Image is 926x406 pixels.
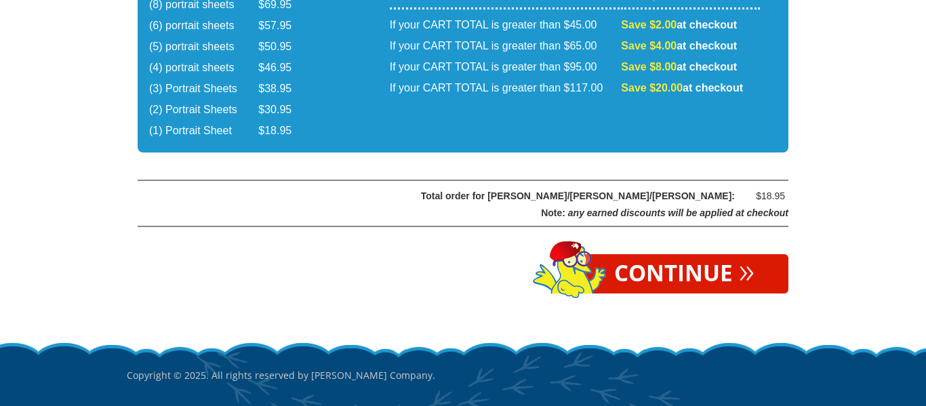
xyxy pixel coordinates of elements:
span: Save $4.00 [621,40,677,52]
td: (4) portrait sheets [149,58,257,78]
span: Note: [541,207,565,218]
td: $57.95 [258,16,308,36]
td: (5) portrait sheets [149,37,257,57]
td: $50.95 [258,37,308,57]
strong: at checkout [621,40,737,52]
td: (2) Portrait Sheets [149,100,257,120]
span: » [739,262,754,277]
td: (1) Portrait Sheet [149,121,257,141]
td: If your CART TOTAL is greater than $117.00 [390,79,620,98]
strong: at checkout [621,61,737,73]
td: If your CART TOTAL is greater than $45.00 [390,11,620,35]
td: $18.95 [258,121,308,141]
strong: at checkout [621,19,737,31]
span: any earned discounts will be applied at checkout [568,207,788,218]
span: Save $20.00 [621,82,683,94]
a: Continue» [580,254,788,293]
td: $46.95 [258,58,308,78]
td: $30.95 [258,100,308,120]
td: $38.95 [258,79,308,99]
td: (3) Portrait Sheets [149,79,257,99]
td: If your CART TOTAL is greater than $65.00 [390,37,620,56]
strong: at checkout [621,82,743,94]
div: Total order for [PERSON_NAME]/[PERSON_NAME]/[PERSON_NAME]: [172,188,735,205]
div: $18.95 [744,188,785,205]
td: If your CART TOTAL is greater than $95.00 [390,58,620,77]
span: Save $8.00 [621,61,677,73]
td: (6) porrtait sheets [149,16,257,36]
span: Save $2.00 [621,19,677,31]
